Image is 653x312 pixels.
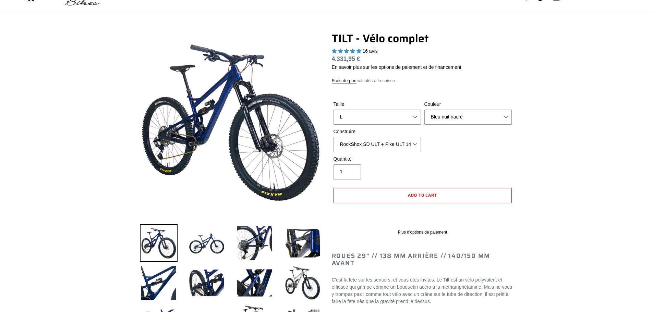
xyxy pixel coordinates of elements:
[362,48,377,54] font: 16 avis
[332,78,357,83] font: Frais de port
[332,48,363,54] span: 5,00 étoiles
[408,192,437,198] span: Add to cart
[334,101,344,107] font: Taille
[140,224,178,262] img: Charger l'image dans la visionneuse de galerie, TILT - Vélo complet
[332,78,357,84] a: Frais de port
[356,78,396,83] font: calculés à la caisse.
[284,264,322,302] img: Charger l'image dans la visionneuse de galerie, TILT - Vélo complet
[398,230,447,235] font: Plus d'options de paiement
[334,188,512,203] button: Add to cart
[284,224,322,262] img: Charger l'image dans la visionneuse de galerie, TILT - Vélo complet
[334,129,356,134] font: Construire
[332,30,428,47] font: TILT - Vélo complet
[332,277,512,304] font: C'est la fête sur les sentiers, et vous êtes invités. Le Tilt est un vélo polyvalent et efficace ...
[334,229,512,235] a: Plus d'options de paiement
[236,224,274,262] img: Charger l'image dans la visionneuse de galerie, TILT - Vélo complet
[334,156,352,162] font: Quantité
[332,64,461,70] a: En savoir plus sur les options de paiement et de financement
[140,264,178,302] img: Charger l'image dans la visionneuse de galerie, TILT - Vélo complet
[188,264,226,302] img: Charger l'image dans la visionneuse de galerie, TILT - Vélo complet
[424,101,441,107] font: Couleur
[332,55,360,62] font: 4.331,95 €
[334,207,512,222] iframe: PayPal-paypal
[332,251,491,268] font: Roues 29" // 138 mm arrière // 140/150 mm avant
[188,224,226,262] img: Charger l'image dans la visionneuse de galerie, TILT - Vélo complet
[236,264,274,302] img: Charger l'image dans la visionneuse de galerie, TILT - Vélo complet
